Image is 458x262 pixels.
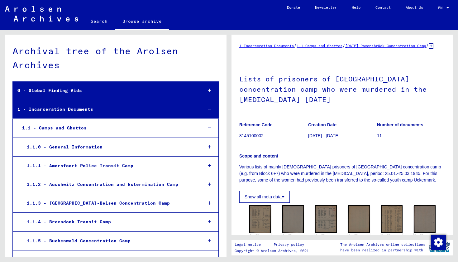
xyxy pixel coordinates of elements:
[235,241,312,248] div: |
[22,197,197,209] div: 1.1.3 - [GEOGRAPHIC_DATA]-Belsen Concentration Camp
[340,247,425,253] p: have been realized in partnership with
[426,43,429,48] span: /
[431,235,446,250] div: Change consent
[414,234,431,242] a: DocID: 129640512
[22,141,197,153] div: 1.1.0 - General Information
[349,234,365,242] a: DocID: 129640511
[115,14,169,30] a: Browse archive
[308,133,377,139] p: [DATE] - [DATE]
[22,235,197,247] div: 1.1.5 - Buchenwald Concentration Camp
[377,133,446,139] p: 11
[22,160,197,172] div: 1.1.1 - Amersfoort Police Transit Camp
[431,235,446,250] img: Change consent
[12,44,219,72] div: Archival tree of the Arolsen Archives
[239,191,290,203] button: Show all meta data
[239,153,278,158] b: Scope and content
[342,43,345,48] span: /
[294,43,297,48] span: /
[340,242,425,247] p: The Arolsen Archives online collections
[13,103,197,115] div: 1 - Incarceration Documents
[249,205,271,233] img: 001.jpg
[297,43,342,48] a: 1.1 Camps and Ghettos
[381,205,403,233] img: 001.jpg
[22,178,197,191] div: 1.1.2 - Auschwitz Concentration and Extermination Camp
[235,241,266,248] a: Legal notice
[22,216,197,228] div: 1.1.4 - Breendonk Transit Camp
[239,133,308,139] p: 8145100002
[83,14,115,29] a: Search
[315,205,337,233] img: 001.jpg
[17,122,197,134] div: 1.1 - Camps and Ghettos
[5,6,78,22] img: Arolsen_neg.svg
[348,205,370,233] img: 002.jpg
[428,240,451,255] img: yv_logo.png
[269,241,312,248] a: Privacy policy
[381,234,398,242] a: DocID: 129640512
[13,85,197,97] div: 0 - Global Finding Aids
[250,234,267,242] a: DocID: 129640510
[235,248,312,254] p: Copyright © Arolsen Archives, 2021
[239,164,446,183] p: Various lists of mainly [DEMOGRAPHIC_DATA] prisoners of [GEOGRAPHIC_DATA] concentration camp (e.g...
[282,205,304,233] img: 002.jpg
[316,234,332,242] a: DocID: 129640511
[414,205,436,233] img: 002.jpg
[377,122,423,127] b: Number of documents
[239,65,446,113] h1: Lists of prisoners of [GEOGRAPHIC_DATA] concentration camp who were murdered in the [MEDICAL_DATA...
[239,122,273,127] b: Reference Code
[345,43,426,48] a: [DATE] Ravensbrück Concentration Camp
[239,43,294,48] a: 1 Incarceration Documents
[308,122,336,127] b: Creation Date
[283,234,299,242] a: DocID: 129640510
[438,6,445,10] span: EN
